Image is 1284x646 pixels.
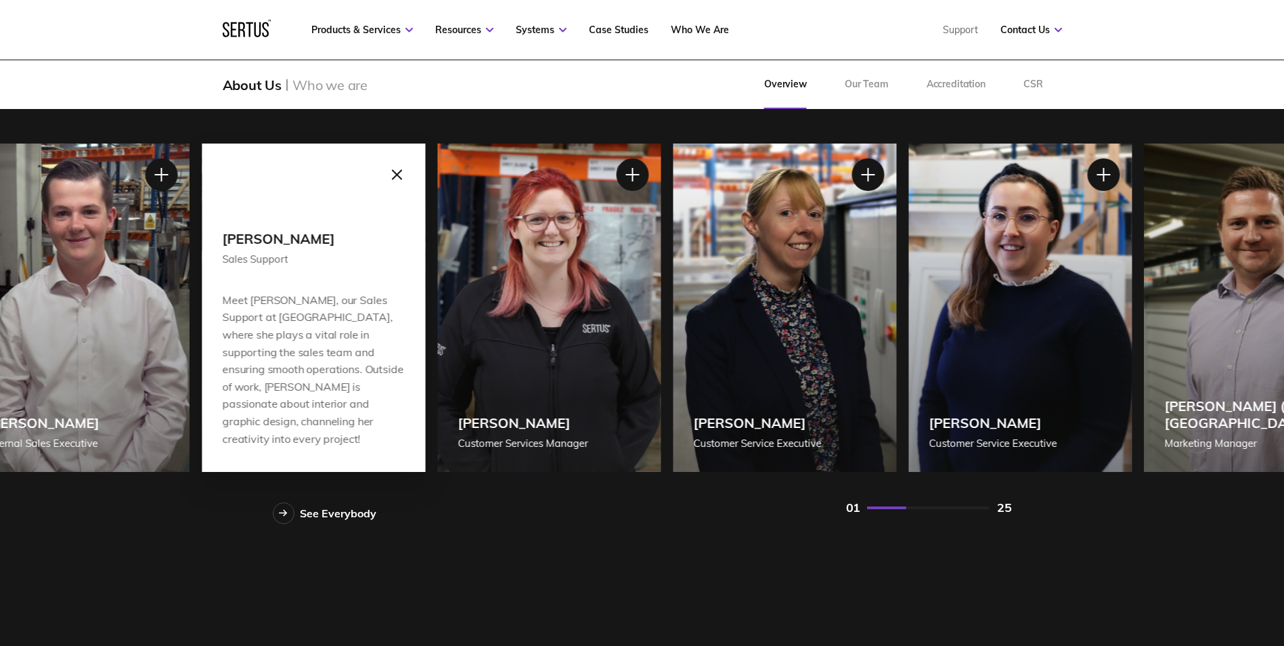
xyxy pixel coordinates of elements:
a: Accreditation [908,60,1004,109]
div: Who we are [292,77,368,93]
div: [PERSON_NAME] [222,230,405,247]
div: [PERSON_NAME] [929,414,1057,431]
div: About Us [223,77,282,93]
a: Support [943,24,978,36]
a: Our Team [826,60,908,109]
a: Case Studies [589,24,648,36]
a: Systems [516,24,567,36]
iframe: Chat Widget [1040,489,1284,646]
div: 01 [846,500,860,515]
a: Contact Us [1000,24,1062,36]
div: See Everybody [300,507,376,520]
div: Customer Service Executive [693,435,821,452]
a: See Everybody [273,502,376,524]
a: CSR [1004,60,1062,109]
div: Sales Support [222,251,405,267]
a: Who We Are [671,24,729,36]
div: [PERSON_NAME] [693,414,821,431]
div: Meet [PERSON_NAME], our Sales Support at [GEOGRAPHIC_DATA], where she plays a vital role in suppo... [222,292,405,448]
div: 25 [997,500,1011,515]
div: Customer Services Manager [458,435,588,452]
a: Products & Services [311,24,413,36]
div: Customer Service Executive [929,435,1057,452]
div: [PERSON_NAME] [458,414,588,431]
a: Resources [435,24,493,36]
